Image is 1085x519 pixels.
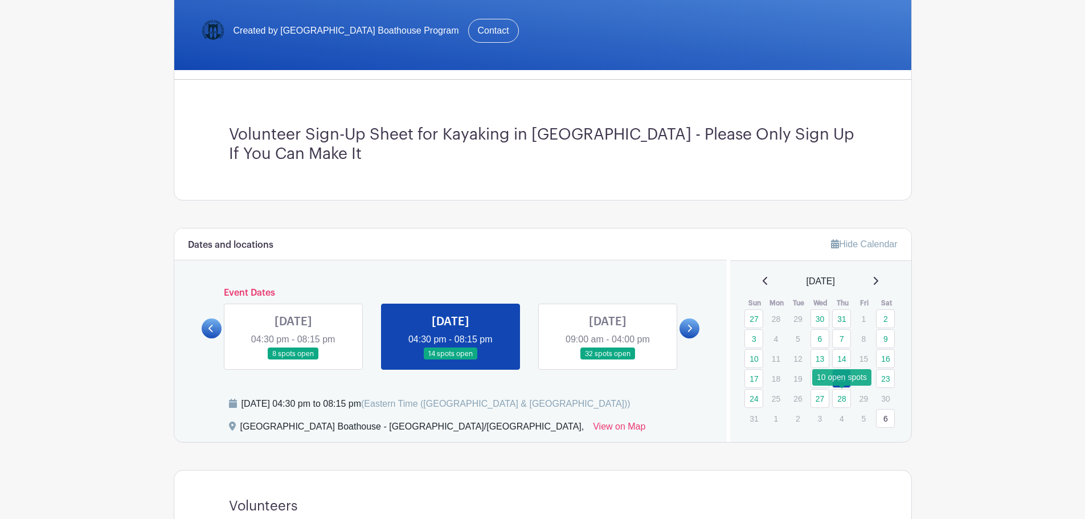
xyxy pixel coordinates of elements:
[876,369,895,388] a: 23
[810,349,829,368] a: 13
[832,349,851,368] a: 14
[832,329,851,348] a: 7
[876,329,895,348] a: 9
[767,310,785,328] p: 28
[854,297,876,309] th: Fri
[234,24,459,38] span: Created by [GEOGRAPHIC_DATA] Boathouse Program
[767,410,785,427] p: 1
[744,389,763,408] a: 24
[854,310,873,328] p: 1
[788,330,807,348] p: 5
[788,410,807,427] p: 2
[788,370,807,387] p: 19
[229,498,298,514] h4: Volunteers
[832,410,851,427] p: 4
[361,399,630,408] span: (Eastern Time ([GEOGRAPHIC_DATA] & [GEOGRAPHIC_DATA]))
[810,389,829,408] a: 27
[744,369,763,388] a: 17
[767,370,785,387] p: 18
[854,350,873,367] p: 15
[202,19,224,42] img: Logo-Title.png
[875,297,898,309] th: Sat
[744,297,766,309] th: Sun
[876,409,895,428] a: 6
[767,350,785,367] p: 11
[744,309,763,328] a: 27
[744,329,763,348] a: 3
[832,309,851,328] a: 31
[767,390,785,407] p: 25
[854,390,873,407] p: 29
[788,390,807,407] p: 26
[812,369,871,386] div: 10 open spots
[788,310,807,328] p: 29
[744,349,763,368] a: 10
[767,330,785,348] p: 4
[229,125,857,164] h3: Volunteer Sign-Up Sheet for Kayaking in [GEOGRAPHIC_DATA] - Please Only Sign Up If You Can Make It
[876,349,895,368] a: 16
[810,410,829,427] p: 3
[766,297,788,309] th: Mon
[810,309,829,328] a: 30
[810,329,829,348] a: 6
[810,297,832,309] th: Wed
[188,240,273,251] h6: Dates and locations
[831,239,897,249] a: Hide Calendar
[832,389,851,408] a: 28
[468,19,519,43] a: Contact
[240,420,584,438] div: [GEOGRAPHIC_DATA] Boathouse - [GEOGRAPHIC_DATA]/[GEOGRAPHIC_DATA],
[832,297,854,309] th: Thu
[854,410,873,427] p: 5
[788,350,807,367] p: 12
[222,288,680,299] h6: Event Dates
[241,397,630,411] div: [DATE] 04:30 pm to 08:15 pm
[876,309,895,328] a: 2
[806,275,835,288] span: [DATE]
[744,410,763,427] p: 31
[854,330,873,348] p: 8
[810,369,829,388] a: 20
[593,420,645,438] a: View on Map
[788,297,810,309] th: Tue
[876,390,895,407] p: 30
